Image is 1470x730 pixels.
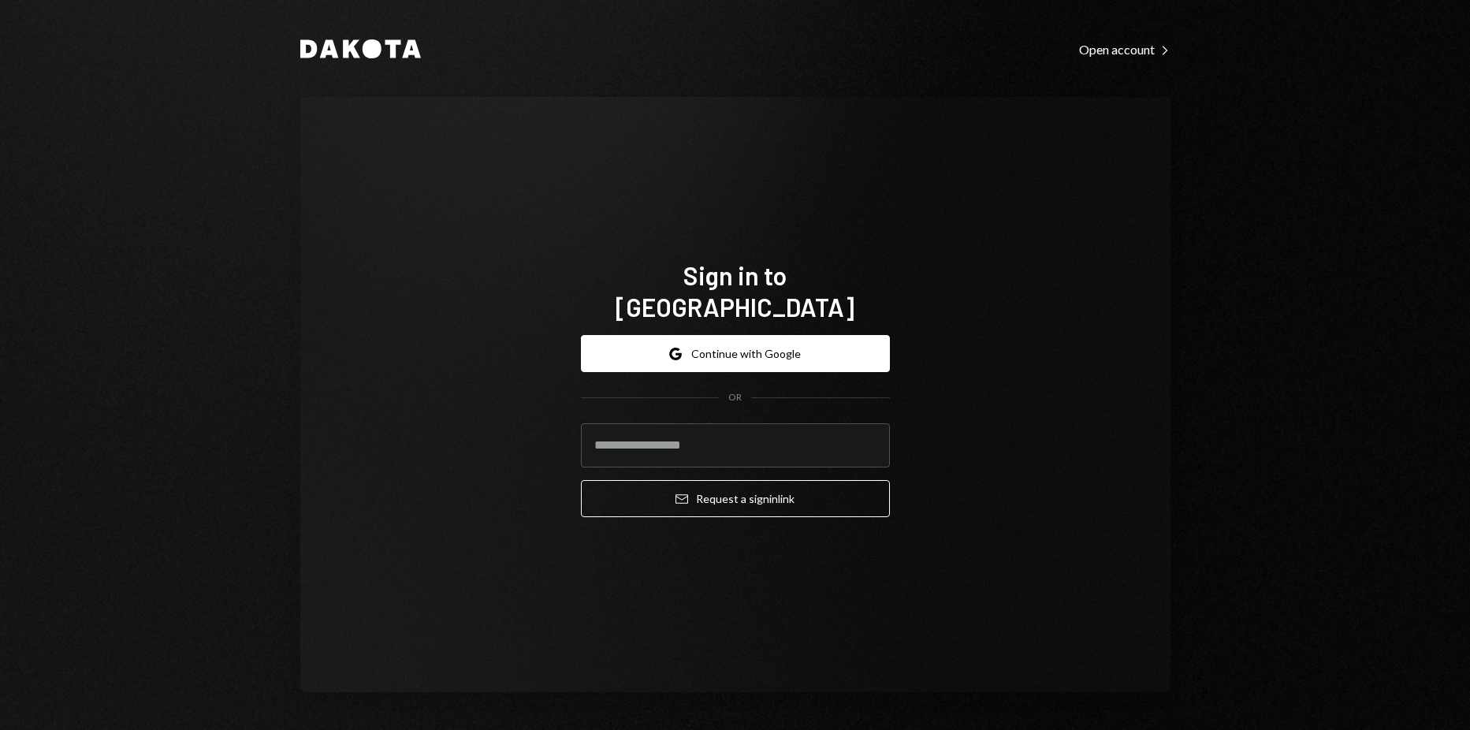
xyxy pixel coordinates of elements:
div: Open account [1079,42,1170,58]
button: Continue with Google [581,335,890,372]
a: Open account [1079,40,1170,58]
button: Request a signinlink [581,480,890,517]
div: OR [728,391,742,404]
h1: Sign in to [GEOGRAPHIC_DATA] [581,259,890,322]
